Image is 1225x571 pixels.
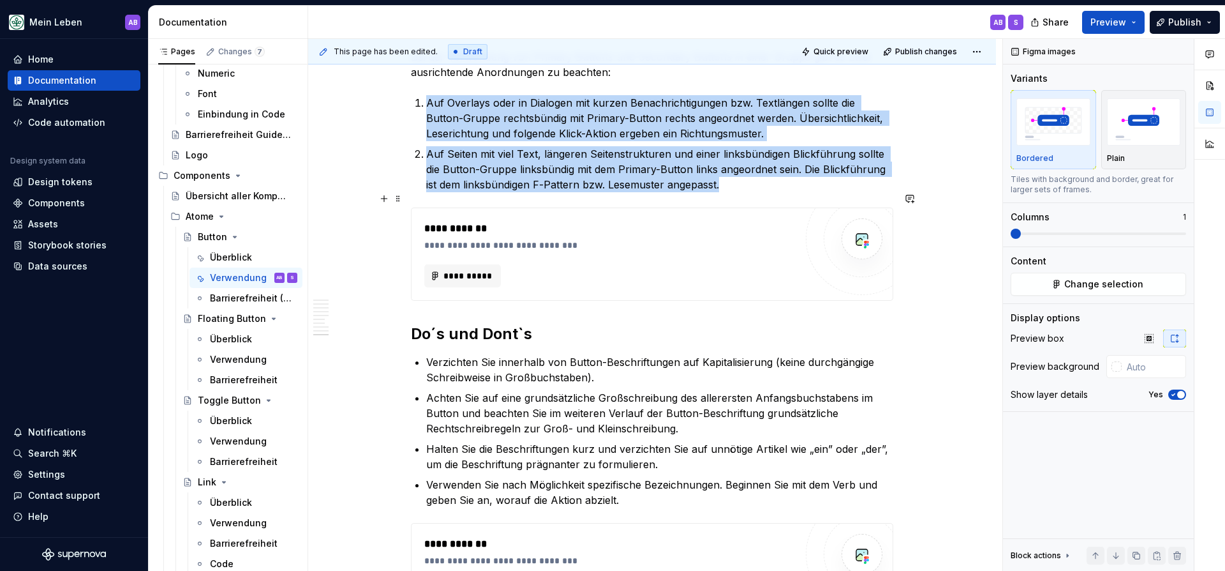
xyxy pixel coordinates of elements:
[28,218,58,231] div: Assets
[1011,360,1099,373] div: Preview background
[177,104,302,125] a: Einbindung in Code
[813,47,868,57] span: Quick preview
[177,227,302,247] a: Button
[189,349,302,370] a: Verwendung
[426,441,893,472] p: Halten Sie die Beschriftungen kurz und verzichten Sie auf unnötige Artikel wie „ein” oder „der”, ...
[28,426,86,439] div: Notifications
[210,251,252,264] div: Überblick
[9,15,24,30] img: df5db9ef-aba0-4771-bf51-9763b7497661.png
[1011,388,1088,401] div: Show layer details
[8,235,140,255] a: Storybook stories
[426,390,893,436] p: Achten Sie auf eine grundsätzliche Großschreibung des allerersten Anfangsbuchstabens im Button un...
[1016,98,1090,145] img: placeholder
[1011,211,1050,224] div: Columns
[198,394,261,407] div: Toggle Button
[186,128,291,141] div: Barrierefreiheit Guidelines
[186,190,291,202] div: Übersicht aller Komponenten
[1011,90,1096,169] button: placeholderBordered
[189,492,302,513] a: Überblick
[210,415,252,427] div: Überblick
[165,186,302,206] a: Übersicht aller Komponenten
[174,169,230,182] div: Components
[198,231,227,243] div: Button
[1011,332,1064,345] div: Preview box
[210,353,267,366] div: Verwendung
[165,206,302,227] div: Atome
[334,47,438,57] span: This page has been edited.
[290,271,294,284] div: S
[28,489,100,502] div: Contact support
[993,17,1003,27] div: AB
[10,156,85,166] div: Design system data
[1011,273,1186,296] button: Change selection
[426,146,893,192] p: Auf Seiten mit viel Text, längeren Seitenstrukturen und einer linksbündigen Blickführung sollte d...
[189,411,302,431] a: Überblick
[198,88,217,100] div: Font
[165,125,302,145] a: Barrierefreiheit Guidelines
[1107,153,1125,164] p: Plain
[177,308,302,329] a: Floating Button
[28,95,69,108] div: Analytics
[42,548,106,561] svg: Supernova Logo
[1148,390,1163,400] label: Yes
[28,510,48,523] div: Help
[8,422,140,443] button: Notifications
[8,485,140,506] button: Contact support
[8,443,140,464] button: Search ⌘K
[1101,90,1187,169] button: placeholderPlain
[1011,72,1048,85] div: Variants
[189,288,302,308] a: Barrierefreiheit (WIP)
[153,165,302,186] div: Components
[198,312,266,325] div: Floating Button
[189,370,302,390] a: Barrierefreiheit
[210,374,278,386] div: Barrierefreiheit
[1011,312,1080,324] div: Display options
[1150,11,1220,34] button: Publish
[895,47,957,57] span: Publish changes
[8,464,140,485] a: Settings
[1024,11,1077,34] button: Share
[255,47,265,57] span: 7
[463,47,482,57] span: Draft
[210,455,278,468] div: Barrierefreiheit
[189,431,302,452] a: Verwendung
[1082,11,1145,34] button: Preview
[177,472,302,492] a: Link
[1011,551,1061,561] div: Block actions
[1064,278,1143,291] span: Change selection
[28,176,93,188] div: Design tokens
[189,268,302,288] a: VerwendungABS
[8,112,140,133] a: Code automation
[8,506,140,527] button: Help
[128,17,138,27] div: AB
[210,292,295,305] div: Barrierefreiheit (WIP)
[189,452,302,472] a: Barrierefreiheit
[210,271,267,284] div: Verwendung
[186,210,214,223] div: Atome
[3,8,145,36] button: Mein LebenAB
[28,239,107,252] div: Storybook stories
[1122,355,1186,378] input: Auto
[218,47,265,57] div: Changes
[1090,16,1126,29] span: Preview
[426,477,893,508] p: Verwenden Sie nach Möglichkeit spezifische Bezeichnungen. Beginnen Sie mit dem Verb und geben Sie...
[426,95,893,141] p: Auf Overlays oder in Dialogen mit kurzen Benachrichtigungen bzw. Textlängen sollte die Button-Gru...
[189,329,302,349] a: Überblick
[798,43,874,61] button: Quick preview
[158,47,195,57] div: Pages
[411,324,893,344] h2: Do´s und Dont`s
[426,354,893,385] p: Verzichten Sie innerhalb von Button-Beschriftungen auf Kapitalisierung (keine durchgängige Schrei...
[28,116,105,129] div: Code automation
[159,16,302,29] div: Documentation
[177,84,302,104] a: Font
[29,16,82,29] div: Mein Leben
[8,172,140,192] a: Design tokens
[165,145,302,165] a: Logo
[210,333,252,346] div: Überblick
[28,447,77,460] div: Search ⌘K
[198,476,216,489] div: Link
[28,468,65,481] div: Settings
[28,53,54,66] div: Home
[189,513,302,533] a: Verwendung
